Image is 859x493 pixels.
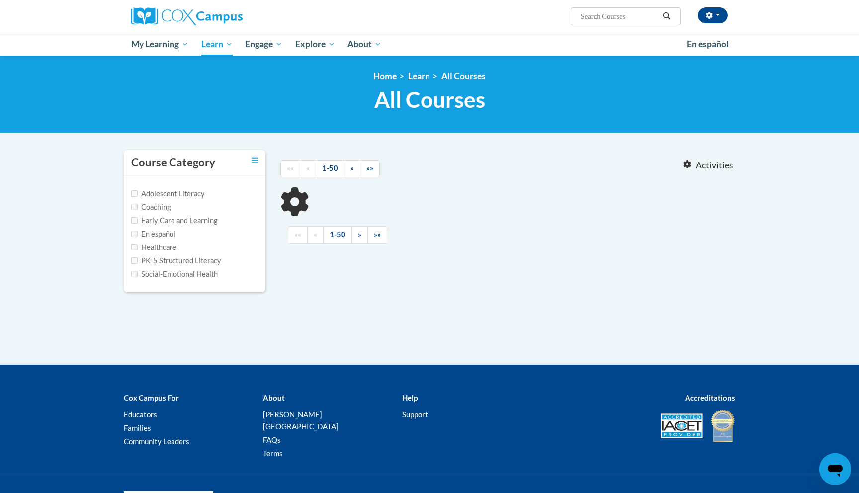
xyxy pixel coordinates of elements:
[295,38,335,50] span: Explore
[685,393,735,402] b: Accreditations
[263,393,285,402] b: About
[131,190,138,197] input: Checkbox for Options
[342,33,388,56] a: About
[263,410,339,431] a: [PERSON_NAME][GEOGRAPHIC_DATA]
[131,229,175,240] label: En español
[125,33,195,56] a: My Learning
[373,71,397,81] a: Home
[347,38,381,50] span: About
[696,160,733,171] span: Activities
[289,33,342,56] a: Explore
[280,160,300,177] a: Begining
[402,410,428,419] a: Support
[131,7,320,25] a: Cox Campus
[344,160,360,177] a: Next
[314,230,317,239] span: «
[131,38,188,50] span: My Learning
[124,423,151,432] a: Families
[323,226,352,244] a: 1-50
[681,34,735,55] a: En español
[287,164,294,172] span: ««
[239,33,289,56] a: Engage
[316,160,344,177] a: 1-50
[131,215,217,226] label: Early Care and Learning
[350,164,354,172] span: »
[710,409,735,443] img: IDA® Accredited
[402,393,418,402] b: Help
[441,71,486,81] a: All Courses
[288,226,308,244] a: Begining
[131,269,218,280] label: Social-Emotional Health
[294,230,301,239] span: ««
[351,226,368,244] a: Next
[201,38,233,50] span: Learn
[300,160,316,177] a: Previous
[408,71,430,81] a: Learn
[131,242,176,253] label: Healthcare
[659,10,674,22] button: Search
[131,188,205,199] label: Adolescent Literacy
[131,204,138,210] input: Checkbox for Options
[131,202,171,213] label: Coaching
[819,453,851,485] iframe: Button to launch messaging window
[374,86,485,113] span: All Courses
[263,449,283,458] a: Terms
[195,33,239,56] a: Learn
[124,393,179,402] b: Cox Campus For
[374,230,381,239] span: »»
[367,226,387,244] a: End
[263,435,281,444] a: FAQs
[131,231,138,237] input: Checkbox for Options
[131,271,138,277] input: Checkbox for Options
[131,257,138,264] input: Checkbox for Options
[366,164,373,172] span: »»
[698,7,728,23] button: Account Settings
[687,39,729,49] span: En español
[358,230,361,239] span: »
[307,226,324,244] a: Previous
[252,155,258,166] a: Toggle collapse
[116,33,743,56] div: Main menu
[131,244,138,250] input: Checkbox for Options
[131,217,138,224] input: Checkbox for Options
[245,38,282,50] span: Engage
[360,160,380,177] a: End
[131,7,243,25] img: Cox Campus
[131,255,221,266] label: PK-5 Structured Literacy
[306,164,310,172] span: «
[124,410,157,419] a: Educators
[580,10,659,22] input: Search Courses
[131,155,215,170] h3: Course Category
[661,413,703,438] img: Accredited IACET® Provider
[124,437,189,446] a: Community Leaders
